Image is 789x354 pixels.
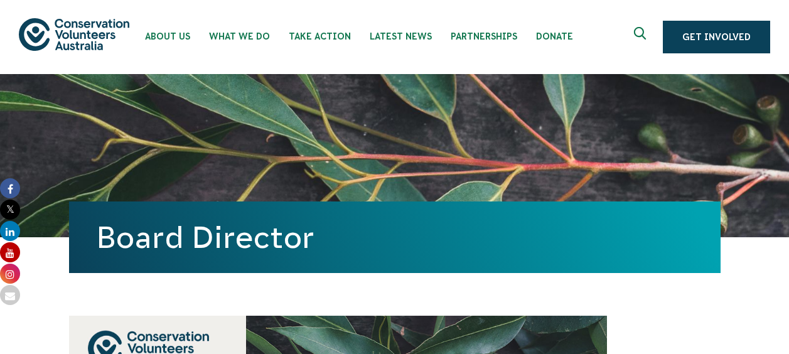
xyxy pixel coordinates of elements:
[97,220,693,254] h1: Board Director
[634,27,650,47] span: Expand search box
[19,18,129,50] img: logo.svg
[289,31,351,41] span: Take Action
[536,31,573,41] span: Donate
[145,31,190,41] span: About Us
[451,31,517,41] span: Partnerships
[663,21,770,53] a: Get Involved
[209,31,270,41] span: What We Do
[370,31,432,41] span: Latest News
[626,22,657,52] button: Expand search box Close search box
